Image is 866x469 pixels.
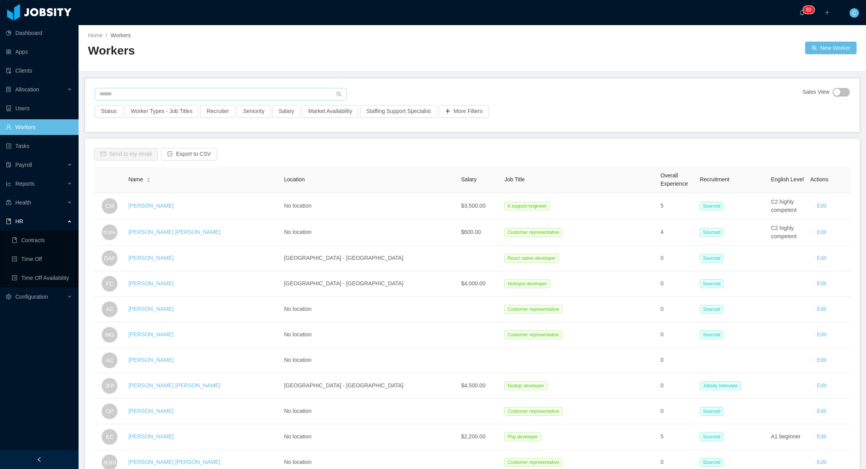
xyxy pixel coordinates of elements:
a: Edit [817,459,826,465]
button: Recruiter [200,105,235,118]
span: Payroll [15,162,32,168]
a: Edit [817,331,826,338]
span: Sourced [700,433,724,441]
td: 0 [657,297,697,322]
a: [PERSON_NAME] [128,331,174,338]
span: HR [15,218,23,224]
button: icon: plusMore Filters [439,105,489,118]
a: Jobsity Interview [700,382,744,389]
i: icon: caret-up [146,177,151,179]
a: Edit [817,280,826,287]
td: No location [281,399,458,424]
a: Home [88,32,103,38]
i: icon: caret-down [146,179,151,182]
span: Sourced [700,407,724,416]
span: Sales View [802,88,829,97]
td: No location [281,297,458,322]
td: C2 highly competent [768,193,807,219]
span: Sourced [700,305,724,314]
span: IDJBV [103,226,116,239]
span: $2,200.00 [461,433,485,440]
a: Sourced [700,459,727,465]
a: Edit [817,433,826,440]
td: 0 [657,373,697,399]
i: icon: medicine-box [6,200,11,205]
a: Edit [817,229,826,235]
span: Customer representative [504,407,562,416]
a: Edit [817,408,826,414]
span: Sourced [700,202,724,210]
span: Sourced [700,254,724,263]
a: [PERSON_NAME] [PERSON_NAME] [128,382,220,389]
i: icon: solution [6,87,11,92]
a: icon: robotUsers [6,100,72,116]
td: 0 [657,348,697,373]
p: 8 [806,6,809,14]
a: Sourced [700,331,727,338]
a: Edit [817,255,826,261]
td: No location [281,193,458,219]
a: Sourced [700,408,727,414]
i: icon: book [6,219,11,224]
a: icon: auditClients [6,63,72,78]
p: 0 [809,6,811,14]
a: [PERSON_NAME] [128,280,174,287]
a: Sourced [700,433,727,440]
i: icon: bell [799,10,805,15]
button: Status [95,105,123,118]
span: Job Title [504,176,525,182]
span: $4,500.00 [461,382,485,389]
span: Customer representative [504,458,562,467]
span: Actions [810,176,828,182]
span: OP [106,403,114,419]
button: icon: usergroup-addNew Worker [805,42,857,54]
h2: Workers [88,43,472,59]
span: Hubspot developer [504,279,550,288]
td: 0 [657,399,697,424]
a: [PERSON_NAME] [128,408,174,414]
span: Overall Experience [661,172,688,187]
span: EC [106,429,114,445]
a: [PERSON_NAME] [PERSON_NAME] [128,229,220,235]
td: 5 [657,424,697,450]
span: Location [284,176,305,182]
span: Jobsity Interview [700,381,741,390]
span: English Level [771,176,804,182]
td: [GEOGRAPHIC_DATA] - [GEOGRAPHIC_DATA] [281,373,458,399]
span: $3,500.00 [461,203,485,209]
i: icon: plus [824,10,830,15]
a: [PERSON_NAME] [128,306,174,312]
a: icon: profileTasks [6,138,72,154]
a: [PERSON_NAME] [128,203,174,209]
span: / [106,32,107,38]
a: Sourced [700,255,727,261]
a: icon: profileTime Off Availability [12,270,72,286]
button: Market Availability [302,105,359,118]
i: icon: line-chart [6,181,11,186]
button: Salary [272,105,300,118]
td: 0 [657,246,697,271]
span: CM [106,198,114,214]
td: 4 [657,219,697,246]
span: Customer representative [504,305,562,314]
button: Worker Types - Job Titles [124,105,199,118]
span: Nodejs developer [504,381,547,390]
a: [PERSON_NAME] [128,357,174,363]
a: icon: profileTime Off [12,251,72,267]
a: Edit [817,357,826,363]
i: icon: file-protect [6,162,11,168]
span: FC [106,276,114,292]
td: 5 [657,193,697,219]
span: Configuration [15,294,48,300]
span: $600.00 [461,229,481,235]
button: Staffing Support Specialist [360,105,437,118]
span: Health [15,199,31,206]
span: React native developer [504,254,559,263]
span: Reports [15,181,35,187]
a: Sourced [700,229,727,235]
td: No location [281,348,458,373]
span: Sourced [700,228,724,237]
div: Sort [146,176,151,182]
button: Seniority [237,105,271,118]
span: DAP [104,250,115,266]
